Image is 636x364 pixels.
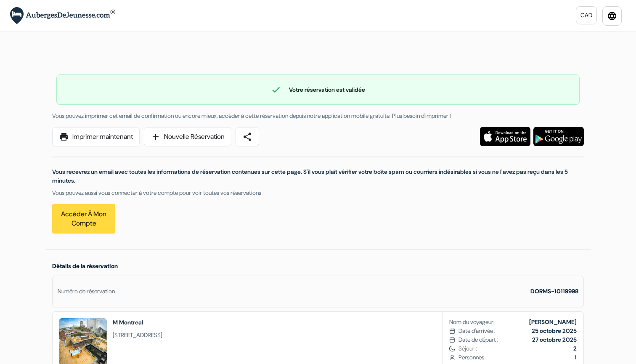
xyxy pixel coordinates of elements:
[602,6,622,26] a: language
[529,318,577,326] b: [PERSON_NAME]
[530,287,578,295] strong: DORMS-10119998
[458,344,577,353] span: Séjour :
[573,345,577,352] b: 2
[113,331,162,340] span: [STREET_ADDRESS]
[151,132,161,142] span: add
[236,127,259,146] a: share
[458,353,577,362] span: Personnes
[607,11,617,21] i: language
[52,204,115,234] a: Accéder à mon compte
[449,318,495,327] span: Nom du voyageur:
[59,132,69,142] span: print
[242,132,252,142] span: share
[52,167,584,185] p: Vous recevrez un email avec toutes les informations de réservation contenues sur cette page. S'il...
[458,327,496,335] span: Date d'arrivée :
[52,112,451,120] span: Vous pouvez imprimer cet email de confirmation ou encore mieux, accéder à cette réservation depui...
[113,318,162,327] h2: M Montreal
[57,85,579,95] div: Votre réservation est validée
[271,85,281,95] span: check
[533,127,584,146] img: Téléchargez l'application gratuite
[52,127,140,146] a: printImprimer maintenant
[52,189,584,197] p: Vous pouvez aussi vous connecter à votre compte pour voir toutes vos réservations :
[458,335,498,344] span: Date de départ :
[576,6,597,24] a: CAD
[10,7,115,24] img: AubergesDeJeunesse.com
[480,127,530,146] img: Téléchargez l'application gratuite
[144,127,231,146] a: addNouvelle Réservation
[532,336,577,343] b: 27 octobre 2025
[575,353,577,361] b: 1
[58,287,115,296] div: Numéro de réservation
[52,262,118,270] span: Détails de la réservation
[532,327,577,335] b: 25 octobre 2025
